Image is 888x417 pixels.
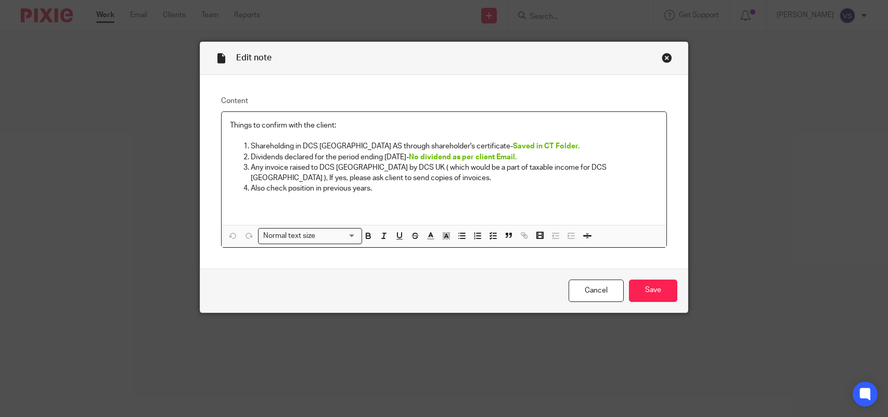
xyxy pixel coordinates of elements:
input: Save [629,280,677,302]
span: Normal text size [261,231,317,242]
p: Shareholding in DCS [GEOGRAPHIC_DATA] AS through shareholder's certificate- [251,141,658,151]
span: Saved in CT Folder. [513,143,580,150]
label: Content [221,96,667,106]
a: Cancel [569,280,624,302]
div: Close this dialog window [662,53,672,63]
input: Search for option [318,231,356,242]
p: Also check position in previous years. [251,183,658,194]
p: Things to confirm with the client: [230,120,658,131]
span: No dividend as per client Email. [409,154,517,161]
p: Dividends declared for the period ending [DATE]- [251,152,658,162]
p: Any invoice raised to DCS [GEOGRAPHIC_DATA] by DCS UK ( which would be a part of taxable income f... [251,162,658,184]
span: Edit note [236,54,272,62]
div: Search for option [258,228,362,244]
